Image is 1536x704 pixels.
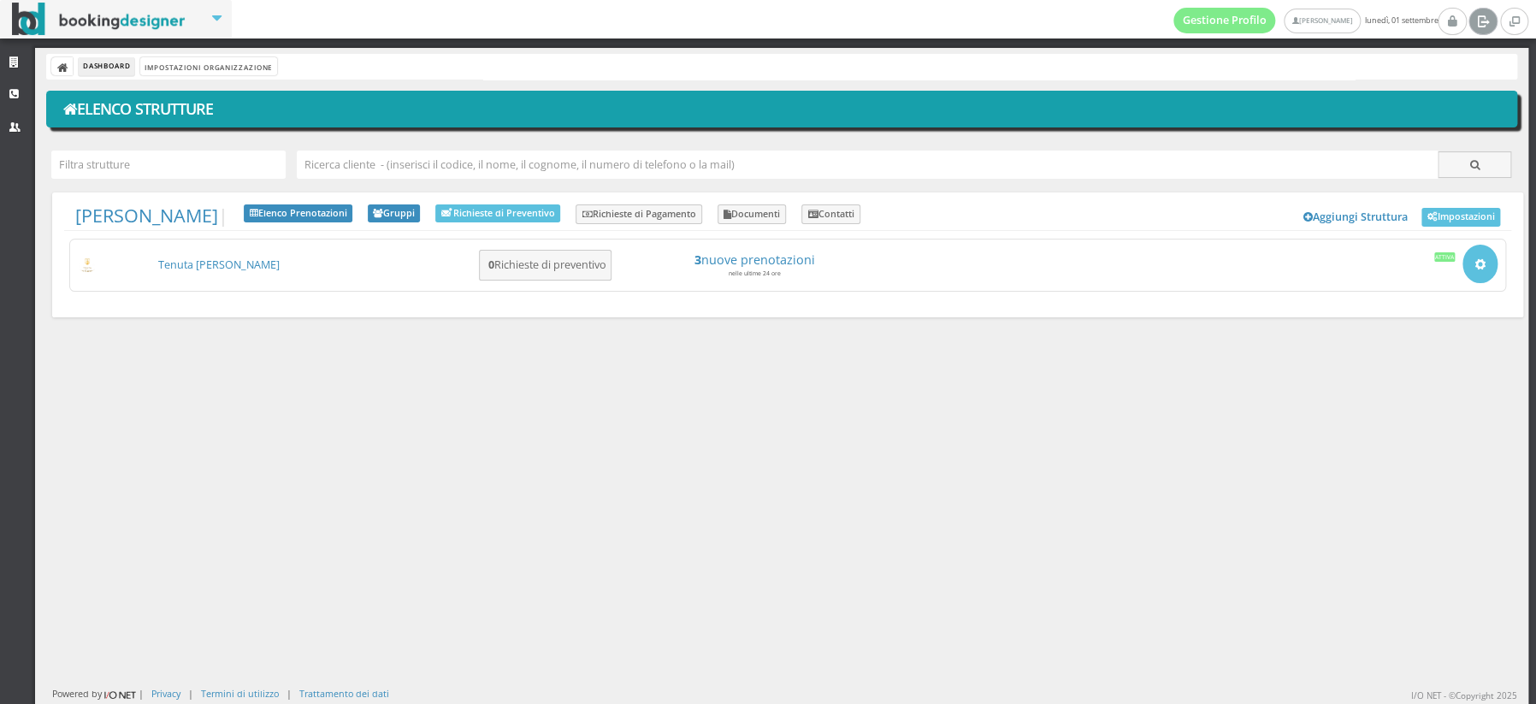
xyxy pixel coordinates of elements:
[1173,8,1438,33] span: lunedì, 01 settembre
[479,250,611,281] button: 0Richieste di preventivo
[51,151,286,179] input: Filtra strutture
[624,252,886,267] h4: nuove prenotazioni
[78,258,97,273] img: c17ce5f8a98d11e9805da647fc135771_max100.png
[718,204,787,225] a: Documenti
[694,251,701,268] strong: 3
[488,257,494,272] b: 0
[58,95,1506,124] h1: Elenco Strutture
[1284,9,1360,33] a: [PERSON_NAME]
[435,204,560,222] a: Richieste di Preventivo
[201,687,279,700] a: Termini di utilizzo
[151,687,180,700] a: Privacy
[483,258,606,271] h5: Richieste di preventivo
[576,204,702,225] a: Richieste di Pagamento
[52,687,144,701] div: Powered by |
[102,688,139,701] img: ionet_small_logo.png
[368,204,421,223] a: Gruppi
[624,252,886,267] a: 3nuove prenotazioni
[12,3,186,36] img: BookingDesigner.com
[188,687,193,700] div: |
[79,57,134,76] li: Dashboard
[1173,8,1276,33] a: Gestione Profilo
[729,269,781,277] small: nelle ultime 24 ore
[287,687,292,700] div: |
[801,204,860,225] a: Contatti
[1294,204,1417,230] a: Aggiungi Struttura
[1421,208,1500,227] a: Impostazioni
[1434,252,1456,261] div: Attiva
[75,204,228,227] span: |
[244,204,352,223] a: Elenco Prenotazioni
[299,687,389,700] a: Trattamento dei dati
[140,57,276,75] a: Impostazioni Organizzazione
[75,203,218,228] a: [PERSON_NAME]
[158,257,280,272] a: Tenuta [PERSON_NAME]
[297,151,1438,179] input: Ricerca cliente - (inserisci il codice, il nome, il cognome, il numero di telefono o la mail)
